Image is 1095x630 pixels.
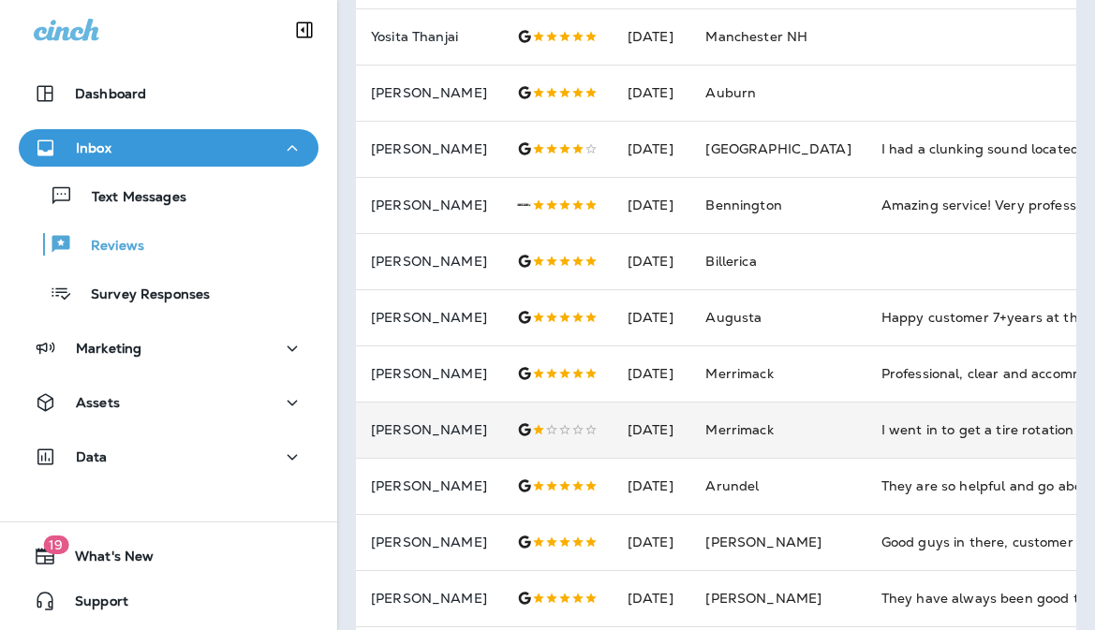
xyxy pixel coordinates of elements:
span: Manchester NH [705,28,807,45]
p: [PERSON_NAME] [371,85,487,100]
span: Arundel [705,477,759,494]
td: [DATE] [613,233,691,289]
p: [PERSON_NAME] [371,254,487,269]
p: Yosita Thanjai [371,29,487,44]
span: Bennington [705,197,781,213]
p: Text Messages [73,189,186,207]
button: Survey Responses [19,273,318,313]
p: Reviews [72,238,144,256]
button: Assets [19,384,318,421]
p: Dashboard [75,86,146,101]
p: Survey Responses [72,286,210,304]
button: Collapse Sidebar [278,11,331,49]
p: [PERSON_NAME] [371,141,487,156]
span: Merrimack [705,421,773,438]
span: [PERSON_NAME] [705,590,821,607]
span: What's New [56,549,154,571]
p: [PERSON_NAME] [371,535,487,549]
span: Billerica [705,253,756,270]
td: [DATE] [613,8,691,65]
span: Auburn [705,84,756,101]
p: Inbox [76,140,111,155]
button: Marketing [19,330,318,367]
p: [PERSON_NAME] [371,478,487,493]
td: [DATE] [613,177,691,233]
button: Data [19,438,318,476]
td: [DATE] [613,402,691,458]
button: Support [19,582,318,620]
td: [DATE] [613,345,691,402]
td: [DATE] [613,289,691,345]
button: Inbox [19,129,318,167]
span: 19 [43,535,68,554]
td: [DATE] [613,458,691,514]
p: [PERSON_NAME] [371,422,487,437]
p: [PERSON_NAME] [371,198,487,212]
p: [PERSON_NAME] [371,366,487,381]
td: [DATE] [613,514,691,570]
td: [DATE] [613,65,691,121]
span: Support [56,593,128,616]
button: Reviews [19,225,318,264]
p: Assets [76,395,120,410]
span: [GEOGRAPHIC_DATA] [705,140,851,157]
span: Augusta [705,309,762,326]
p: Data [76,449,108,464]
button: 19What's New [19,537,318,575]
p: Marketing [76,341,141,356]
td: [DATE] [613,121,691,177]
p: [PERSON_NAME] [371,310,487,325]
span: [PERSON_NAME] [705,534,821,550]
p: [PERSON_NAME] [371,591,487,606]
span: Merrimack [705,365,773,382]
td: [DATE] [613,570,691,626]
button: Dashboard [19,75,318,112]
button: Text Messages [19,176,318,215]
